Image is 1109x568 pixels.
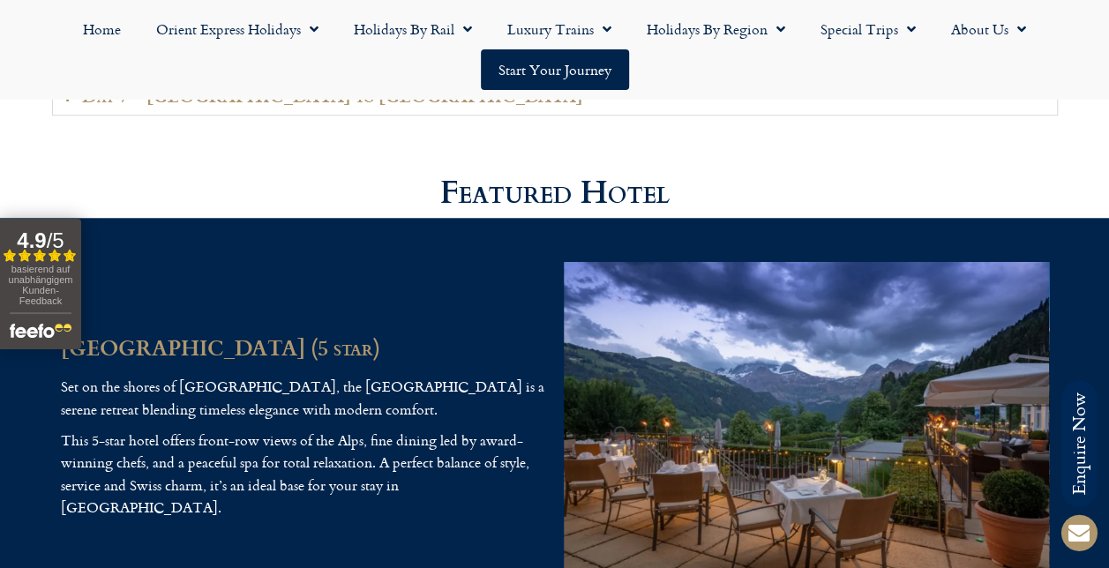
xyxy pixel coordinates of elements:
nav: Menu [9,9,1100,90]
a: Home [65,9,139,49]
span: Set on the shores of [GEOGRAPHIC_DATA], the [GEOGRAPHIC_DATA] is a serene retreat blending timele... [61,376,544,420]
a: About Us [933,9,1044,49]
a: Luxury Trains [490,9,629,49]
a: Special Trips [803,9,933,49]
h2: [GEOGRAPHIC_DATA] (5 star) [61,337,546,358]
h2: Featured Hotel [440,177,670,209]
a: Holidays by Rail [336,9,490,49]
a: Start your Journey [481,49,629,90]
span: This 5-star hotel offers front-row views of the Alps, fine dining led by award-winning chefs, and... [61,430,529,519]
a: Orient Express Holidays [139,9,336,49]
h2: Day 7 – [GEOGRAPHIC_DATA] to [GEOGRAPHIC_DATA] [82,86,583,106]
a: Holidays by Region [629,9,803,49]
